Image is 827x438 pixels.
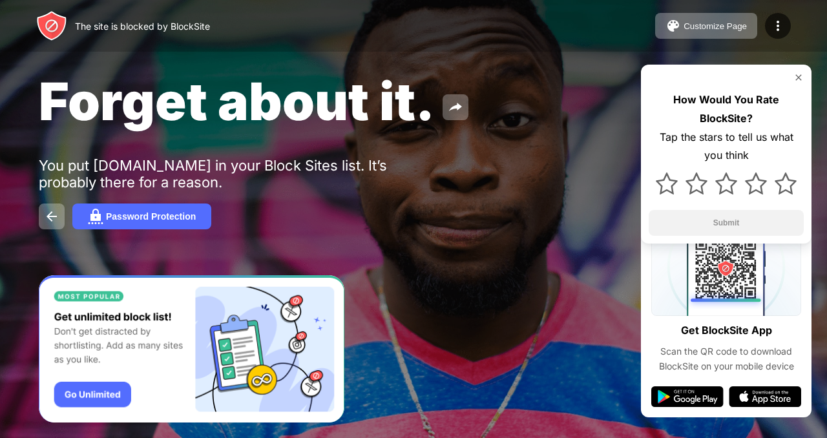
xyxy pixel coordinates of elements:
[39,70,435,132] span: Forget about it.
[44,209,59,224] img: back.svg
[770,18,786,34] img: menu-icon.svg
[681,321,772,340] div: Get BlockSite App
[649,210,804,236] button: Submit
[649,90,804,128] div: How Would You Rate BlockSite?
[745,172,767,194] img: star.svg
[106,211,196,222] div: Password Protection
[88,209,103,224] img: password.svg
[793,72,804,83] img: rate-us-close.svg
[686,172,707,194] img: star.svg
[72,203,211,229] button: Password Protection
[649,128,804,165] div: Tap the stars to tell us what you think
[39,275,344,423] iframe: Banner
[39,157,438,191] div: You put [DOMAIN_NAME] in your Block Sites list. It’s probably there for a reason.
[715,172,737,194] img: star.svg
[655,13,757,39] button: Customize Page
[448,99,463,115] img: share.svg
[775,172,797,194] img: star.svg
[651,344,801,373] div: Scan the QR code to download BlockSite on your mobile device
[729,386,801,407] img: app-store.svg
[36,10,67,41] img: header-logo.svg
[651,386,724,407] img: google-play.svg
[656,172,678,194] img: star.svg
[665,18,681,34] img: pallet.svg
[684,21,747,31] div: Customize Page
[75,21,210,32] div: The site is blocked by BlockSite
